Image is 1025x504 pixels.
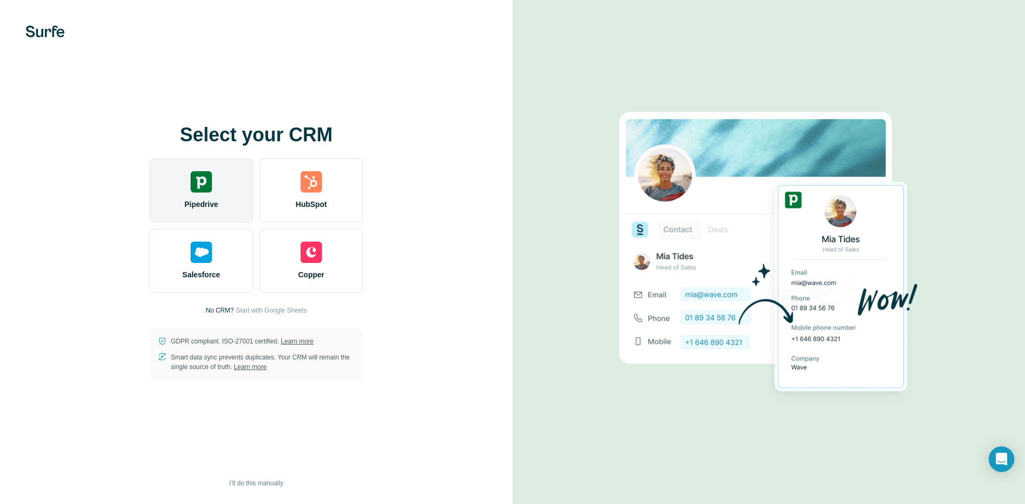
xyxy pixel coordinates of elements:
[229,478,283,488] span: I’ll do this manually
[281,338,313,345] a: Learn more
[619,94,918,411] img: PIPEDRIVE image
[191,171,212,193] img: pipedrive's logo
[222,475,290,491] button: I’ll do this manually
[298,269,325,280] span: Copper
[171,353,354,372] p: Smart data sync prevents duplicates. Your CRM will remain the single source of truth.
[296,199,327,210] span: HubSpot
[171,337,313,346] p: GDPR compliant. ISO-27001 certified.
[183,269,220,280] span: Salesforce
[234,363,266,371] a: Learn more
[301,242,322,263] img: copper's logo
[989,446,1014,472] div: Open Intercom Messenger
[26,26,65,37] img: Surfe's logo
[236,306,307,315] button: Start with Google Sheets
[206,306,234,315] p: No CRM?
[191,242,212,263] img: salesforce's logo
[184,199,218,210] span: Pipedrive
[301,171,322,193] img: hubspot's logo
[149,124,363,146] h1: Select your CRM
